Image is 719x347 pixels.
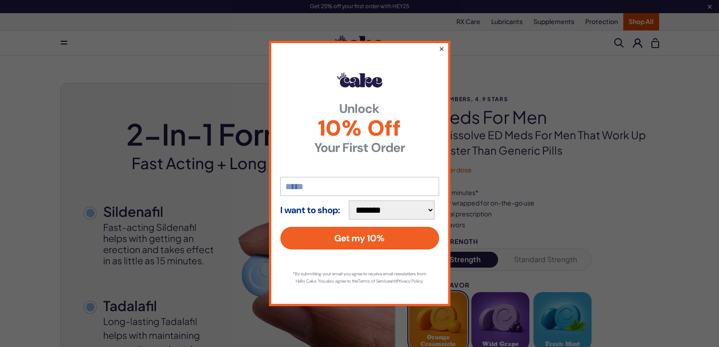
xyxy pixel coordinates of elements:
[289,270,430,285] p: *By submitting your email you agree to receive email newsletters from Hello Cake. You also agree ...
[358,278,390,284] a: Terms of Service
[280,103,439,115] strong: Unlock
[280,142,439,154] strong: Your First Order
[280,205,340,215] strong: I want to shop:
[280,117,439,139] span: 10% Off
[280,227,439,249] button: Get my 10%
[337,73,382,87] img: Hello Cake
[397,278,422,284] a: Privacy Policy
[438,43,444,54] button: ×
